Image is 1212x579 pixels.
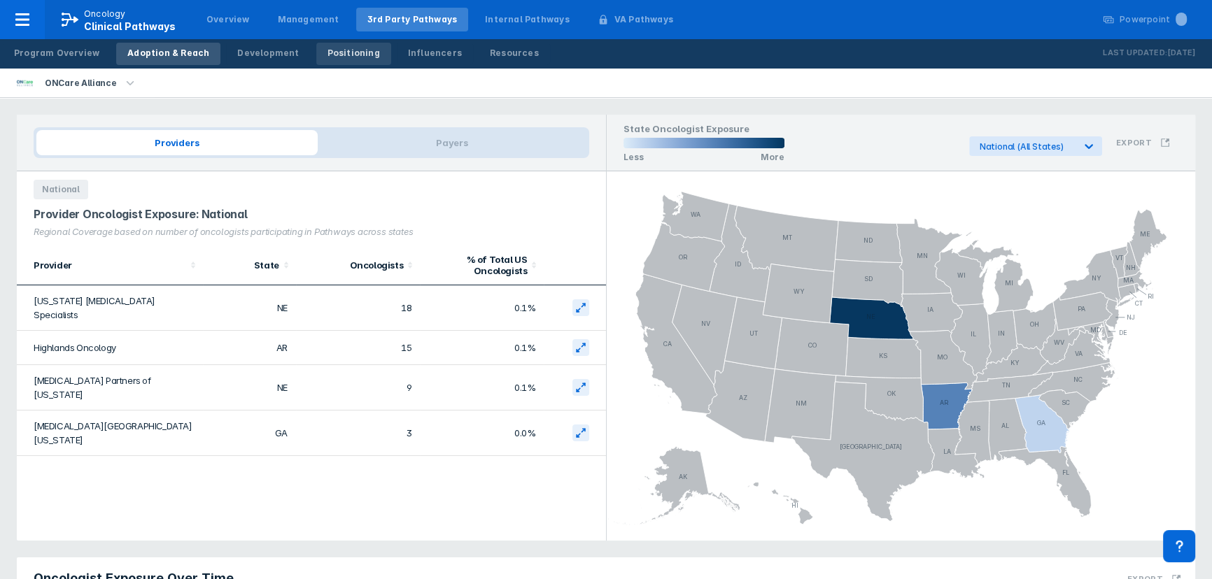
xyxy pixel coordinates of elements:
[34,180,88,199] span: National
[1108,129,1178,156] button: Export
[367,13,458,26] div: 3rd Party Pathways
[296,410,420,456] td: 3
[479,43,550,65] a: Resources
[203,285,296,331] td: NE
[428,254,527,276] div: % of Total US Oncologists
[226,43,310,65] a: Development
[420,285,544,331] td: 0.1%
[761,152,784,162] p: More
[296,365,420,410] td: 9
[278,13,339,26] div: Management
[408,47,462,59] div: Influencers
[304,259,403,271] div: Oncologists
[195,8,261,31] a: Overview
[267,8,351,31] a: Management
[420,365,544,410] td: 0.1%
[17,331,203,365] td: Highlands Oncology
[206,13,250,26] div: Overview
[211,259,279,271] div: State
[474,8,580,31] a: Internal Pathways
[34,227,589,237] div: Regional Coverage based on number of oncologists participating in Pathways across states
[39,73,122,93] div: ONCare Alliance
[17,285,203,331] td: [US_STATE] [MEDICAL_DATA] Specialists
[17,410,203,456] td: [MEDICAL_DATA][GEOGRAPHIC_DATA][US_STATE]
[1120,13,1187,26] div: Powerpoint
[420,410,544,456] td: 0.0%
[296,285,420,331] td: 18
[397,43,473,65] a: Influencers
[485,13,569,26] div: Internal Pathways
[623,123,784,138] h1: State Oncologist Exposure
[84,20,176,32] span: Clinical Pathways
[203,365,296,410] td: NE
[17,365,203,410] td: [MEDICAL_DATA] Partners of [US_STATE]
[116,43,220,65] a: Adoption & Reach
[490,47,539,59] div: Resources
[203,331,296,365] td: AR
[34,208,589,221] div: Provider Oncologist Exposure: National
[614,13,673,26] div: VA Pathways
[14,47,99,59] div: Program Overview
[3,43,111,65] a: Program Overview
[318,130,586,155] span: Payers
[237,47,299,59] div: Development
[36,130,318,155] span: Providers
[84,8,126,20] p: Oncology
[127,47,209,59] div: Adoption & Reach
[1116,138,1152,148] h3: Export
[1167,46,1195,60] p: [DATE]
[203,410,296,456] td: GA
[980,141,1074,152] div: National (All States)
[356,8,469,31] a: 3rd Party Pathways
[1103,46,1167,60] p: Last Updated:
[296,331,420,365] td: 15
[420,331,544,365] td: 0.1%
[17,75,34,92] img: oncare-alliance
[623,152,644,162] p: Less
[327,47,380,59] div: Positioning
[1163,530,1195,562] div: Contact Support
[316,43,391,65] a: Positioning
[34,259,186,271] div: Provider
